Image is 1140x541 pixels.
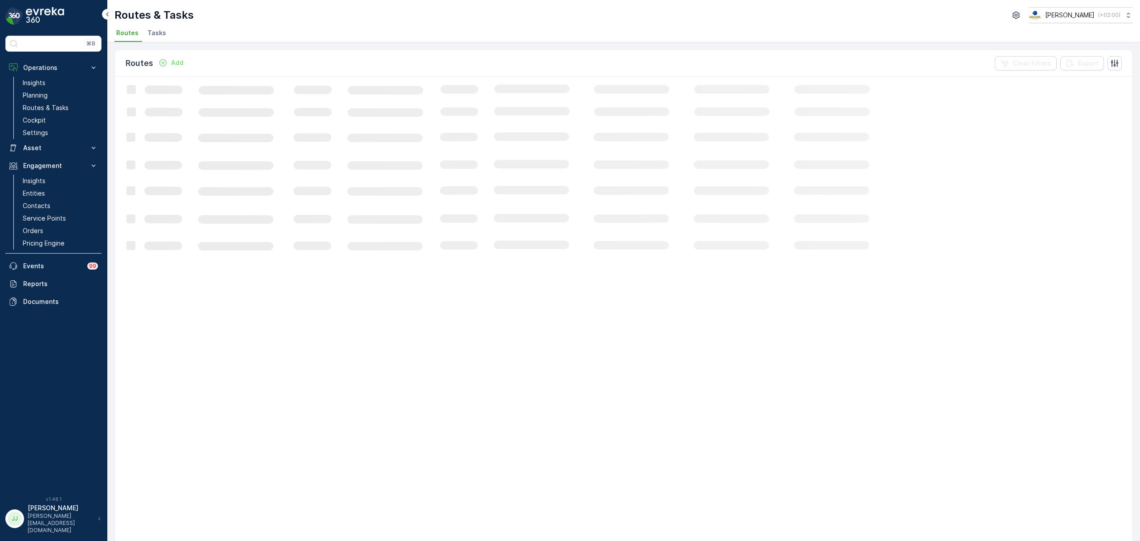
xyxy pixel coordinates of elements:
[23,143,84,152] p: Asset
[28,504,94,512] p: [PERSON_NAME]
[1013,59,1051,68] p: Clear Filters
[5,7,23,25] img: logo
[116,29,138,37] span: Routes
[1029,7,1133,23] button: [PERSON_NAME](+02:00)
[5,139,102,157] button: Asset
[89,262,96,270] p: 99
[23,176,45,185] p: Insights
[5,504,102,534] button: JJ[PERSON_NAME][PERSON_NAME][EMAIL_ADDRESS][DOMAIN_NAME]
[19,212,102,225] a: Service Points
[19,200,102,212] a: Contacts
[23,128,48,137] p: Settings
[23,201,50,210] p: Contacts
[1029,10,1042,20] img: basis-logo_rgb2x.png
[23,116,46,125] p: Cockpit
[19,237,102,250] a: Pricing Engine
[1078,59,1099,68] p: Export
[23,63,84,72] p: Operations
[5,157,102,175] button: Engagement
[23,161,84,170] p: Engagement
[23,103,69,112] p: Routes & Tasks
[5,293,102,311] a: Documents
[23,279,98,288] p: Reports
[23,214,66,223] p: Service Points
[8,512,22,526] div: JJ
[19,127,102,139] a: Settings
[155,57,187,68] button: Add
[23,78,45,87] p: Insights
[23,189,45,198] p: Entities
[1098,12,1120,19] p: ( +02:00 )
[86,40,95,47] p: ⌘B
[23,262,82,270] p: Events
[19,89,102,102] a: Planning
[995,56,1057,70] button: Clear Filters
[26,7,64,25] img: logo_dark-DEwI_e13.png
[23,297,98,306] p: Documents
[23,91,48,100] p: Planning
[5,257,102,275] a: Events99
[5,496,102,502] span: v 1.48.1
[19,175,102,187] a: Insights
[1045,11,1095,20] p: [PERSON_NAME]
[126,57,153,70] p: Routes
[1060,56,1104,70] button: Export
[23,239,65,248] p: Pricing Engine
[171,58,183,67] p: Add
[19,114,102,127] a: Cockpit
[19,187,102,200] a: Entities
[147,29,166,37] span: Tasks
[19,102,102,114] a: Routes & Tasks
[23,226,43,235] p: Orders
[5,59,102,77] button: Operations
[19,77,102,89] a: Insights
[28,512,94,534] p: [PERSON_NAME][EMAIL_ADDRESS][DOMAIN_NAME]
[114,8,194,22] p: Routes & Tasks
[5,275,102,293] a: Reports
[19,225,102,237] a: Orders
